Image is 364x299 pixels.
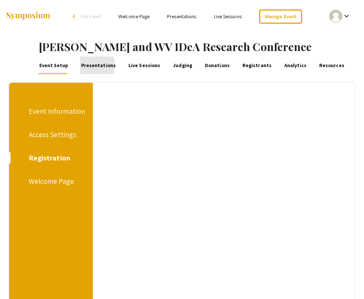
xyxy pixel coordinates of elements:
a: Event Setup [38,57,69,74]
img: Symposium by ForagerOne [5,11,51,21]
a: Analytics [283,57,307,74]
div: Welcome Page [29,176,74,187]
a: Judging [172,57,193,74]
a: Registrants [241,57,272,74]
span: Exit Event [81,13,101,20]
a: Manage Event [259,9,302,24]
iframe: Chat [5,266,31,294]
div: Access Settings [29,129,76,140]
button: Expand account dropdown [322,8,359,24]
a: Resources [318,57,345,74]
a: Presentations [80,57,116,74]
a: Live Sessions [127,57,161,74]
mat-icon: Expand account dropdown [342,12,351,20]
a: Live Sessions [214,13,242,20]
a: Donations [204,57,230,74]
div: arrow_back_ios [73,14,77,19]
div: Registration [29,152,70,163]
h1: [PERSON_NAME] and WV IDeA Research Conference [39,40,364,53]
div: Event Information [29,106,86,117]
a: Presentations [167,13,196,20]
a: Welcome Page [118,13,150,20]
